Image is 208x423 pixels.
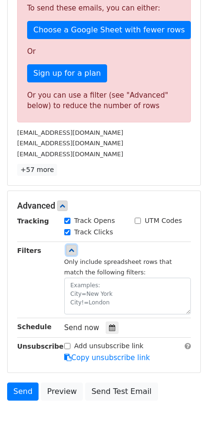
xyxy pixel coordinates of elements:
[17,140,123,147] small: [EMAIL_ADDRESS][DOMAIN_NAME]
[17,323,51,331] strong: Schedule
[27,64,107,82] a: Sign up for a plan
[7,383,39,401] a: Send
[41,383,83,401] a: Preview
[17,129,123,136] small: [EMAIL_ADDRESS][DOMAIN_NAME]
[74,341,144,351] label: Add unsubscribe link
[74,216,115,226] label: Track Opens
[17,164,57,176] a: +57 more
[17,151,123,158] small: [EMAIL_ADDRESS][DOMAIN_NAME]
[27,3,181,13] p: To send these emails, you can either:
[17,201,191,211] h5: Advanced
[64,353,150,362] a: Copy unsubscribe link
[17,247,41,254] strong: Filters
[64,258,172,276] small: Only include spreadsheet rows that match the following filters:
[64,323,99,332] span: Send now
[27,47,181,57] p: Or
[74,227,113,237] label: Track Clicks
[145,216,182,226] label: UTM Codes
[27,90,181,111] div: Or you can use a filter (see "Advanced" below) to reduce the number of rows
[17,217,49,225] strong: Tracking
[85,383,158,401] a: Send Test Email
[17,342,64,350] strong: Unsubscribe
[27,21,191,39] a: Choose a Google Sheet with fewer rows
[160,377,208,423] iframe: Chat Widget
